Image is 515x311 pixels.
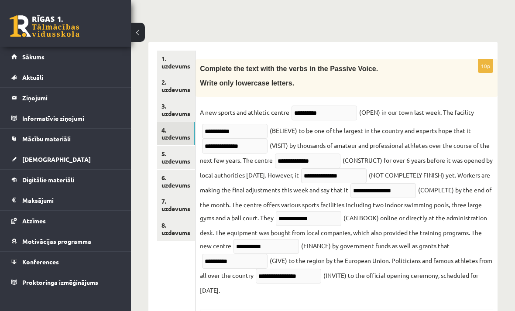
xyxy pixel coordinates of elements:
a: Proktoringa izmēģinājums [11,272,120,292]
span: [DEMOGRAPHIC_DATA] [22,155,91,163]
a: Maksājumi [11,190,120,210]
a: Sākums [11,47,120,67]
p: 10p [478,59,493,73]
a: Atzīmes [11,211,120,231]
a: Konferences [11,252,120,272]
a: 5. uzdevums [157,146,195,169]
a: Aktuāli [11,67,120,87]
p: A new sports and athletic centre [200,106,289,119]
span: Proktoringa izmēģinājums [22,278,98,286]
span: Aktuāli [22,73,43,81]
span: Atzīmes [22,217,46,225]
a: Informatīvie ziņojumi [11,108,120,128]
span: Sākums [22,53,45,61]
a: 4. uzdevums [157,122,195,146]
legend: Ziņojumi [22,88,120,108]
legend: Informatīvie ziņojumi [22,108,120,128]
span: Motivācijas programma [22,237,91,245]
a: Motivācijas programma [11,231,120,251]
legend: Maksājumi [22,190,120,210]
a: 8. uzdevums [157,217,195,241]
span: Mācību materiāli [22,135,71,143]
a: Rīgas 1. Tālmācības vidusskola [10,15,79,37]
a: Ziņojumi [11,88,120,108]
span: Write only lowercase letters. [200,79,294,87]
span: Complete the text with the verbs in the Passive Voice. [200,65,378,72]
a: Mācību materiāli [11,129,120,149]
fieldset: (OPEN) in our town last week. The facility (BELIEVE) to be one of the largest in the country and ... [200,106,493,297]
a: 2. uzdevums [157,74,195,98]
a: 6. uzdevums [157,170,195,193]
a: 1. uzdevums [157,51,195,74]
a: Digitālie materiāli [11,170,120,190]
a: 7. uzdevums [157,193,195,217]
span: Konferences [22,258,59,266]
span: Digitālie materiāli [22,176,74,184]
a: 3. uzdevums [157,98,195,122]
a: [DEMOGRAPHIC_DATA] [11,149,120,169]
